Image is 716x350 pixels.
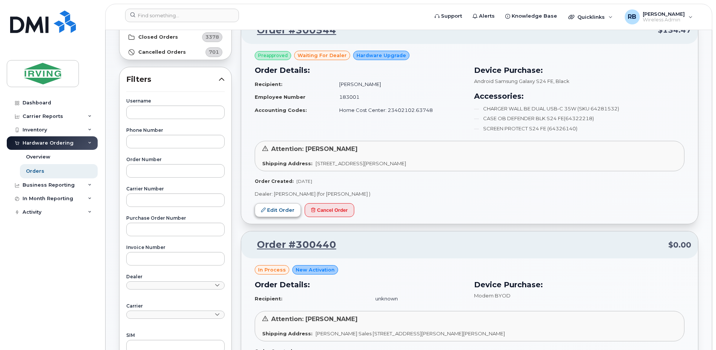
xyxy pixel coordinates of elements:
[305,203,354,217] button: Cancel Order
[126,99,225,103] label: Username
[126,245,225,250] label: Invoice Number
[429,9,467,24] a: Support
[125,9,239,22] input: Find something...
[512,12,557,20] span: Knowledge Base
[126,304,225,308] label: Carrier
[255,279,465,290] h3: Order Details:
[479,12,495,20] span: Alerts
[577,14,605,20] span: Quicklinks
[126,74,219,85] span: Filters
[255,190,684,198] p: Dealer: [PERSON_NAME] (for [PERSON_NAME] )
[138,34,178,40] strong: Closed Orders
[262,160,313,166] strong: Shipping Address:
[553,78,569,84] span: , Black
[441,12,462,20] span: Support
[126,216,225,220] label: Purchase Order Number
[248,24,336,37] a: Order #300544
[255,65,465,76] h3: Order Details:
[643,17,685,23] span: Wireless Admin
[474,115,684,122] li: CASE OB DEFENDER BLK S24 FE(64322218)
[126,187,225,191] label: Carrier Number
[298,52,347,59] span: waiting for dealer
[209,48,219,56] span: 701
[255,107,307,113] strong: Accounting Codes:
[474,65,684,76] h3: Device Purchase:
[474,105,684,112] li: CHARGER WALL BE DUAL USB-C 35W (SKU 64281532)
[126,333,225,338] label: SIM
[138,49,186,55] strong: Cancelled Orders
[332,78,465,91] td: [PERSON_NAME]
[316,330,505,336] span: [PERSON_NAME] Sales [STREET_ADDRESS][PERSON_NAME][PERSON_NAME]
[126,275,225,279] label: Dealer
[296,266,335,273] span: New Activation
[332,91,465,104] td: 183001
[563,9,618,24] div: Quicklinks
[332,104,465,117] td: Home Cost Center: 23402102.63748
[474,279,684,290] h3: Device Purchase:
[658,25,691,36] span: $134.47
[668,240,691,250] span: $0.00
[316,160,406,166] span: [STREET_ADDRESS][PERSON_NAME]
[271,315,358,323] span: Attention: [PERSON_NAME]
[500,9,562,24] a: Knowledge Base
[628,12,636,21] span: RB
[255,81,282,87] strong: Recipient:
[474,125,684,132] li: SCREEN PROTECT S24 FE (64326140)
[271,145,358,152] span: Attention: [PERSON_NAME]
[619,9,698,24] div: Roberts, Brad
[119,45,231,60] a: Cancelled Orders701
[119,30,231,45] a: Closed Orders3378
[258,266,286,273] span: in process
[126,128,225,133] label: Phone Number
[474,78,553,84] span: Android Samsung Galaxy S24 FE
[467,9,500,24] a: Alerts
[262,330,313,336] strong: Shipping Address:
[255,94,305,100] strong: Employee Number
[126,157,225,162] label: Order Number
[258,52,288,59] span: Preapproved
[356,52,406,59] span: Hardware Upgrade
[369,292,465,305] td: unknown
[255,178,293,184] strong: Order Created:
[248,238,336,252] a: Order #300440
[255,203,301,217] a: Edit Order
[255,296,282,302] strong: Recipient:
[296,178,312,184] span: [DATE]
[205,33,219,41] span: 3378
[474,293,511,299] span: Modem BYOD
[643,11,685,17] span: [PERSON_NAME]
[474,91,684,102] h3: Accessories:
